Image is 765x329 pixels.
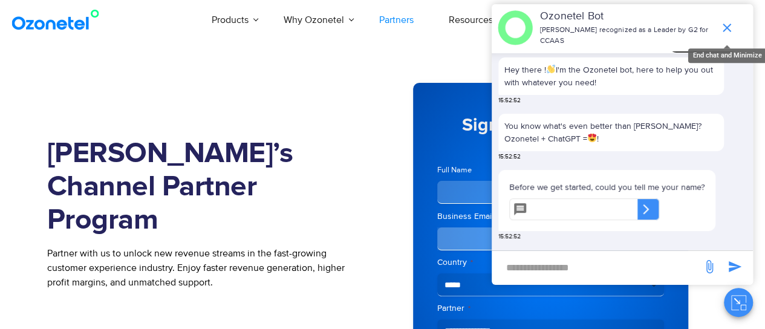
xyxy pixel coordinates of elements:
img: 😍 [588,134,596,142]
label: Country [437,256,664,269]
p: Before we get started, could you tell me your name? [509,181,705,194]
span: 15:52:52 [498,96,521,105]
label: Full Name [437,164,546,176]
p: Hey there ! I'm the Ozonetel bot, here to help you out with whatever you need! [504,64,718,89]
label: Partner [437,302,664,314]
img: header [498,10,533,45]
span: end chat or minimize [715,16,739,40]
span: 15:52:52 [498,152,521,161]
p: Partner with us to unlock new revenue streams in the fast-growing customer experience industry. E... [47,246,365,290]
button: Close chat [724,288,753,317]
span: send message [697,255,721,279]
p: Ozonetel Bot [540,8,714,25]
h1: [PERSON_NAME]’s Channel Partner Program [47,137,365,237]
span: 15:52:52 [498,232,521,241]
label: Business Email [437,210,546,223]
img: 👋 [547,65,555,73]
span: send message [723,255,747,279]
p: You know what's even better than [PERSON_NAME]? Ozonetel + ChatGPT = ! [504,120,718,145]
div: new-msg-input [498,257,696,279]
h5: Sign up to schedule a callback [437,116,664,152]
p: [PERSON_NAME] recognized as a Leader by G2 for CCAAS [540,25,714,47]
